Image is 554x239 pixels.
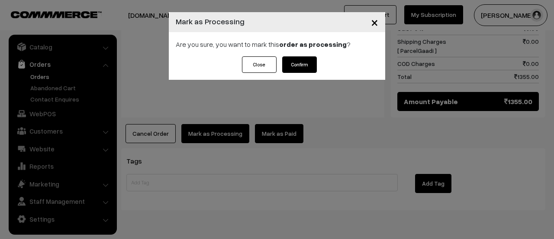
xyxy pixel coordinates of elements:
[279,40,347,49] strong: order as processing
[169,32,385,56] div: Are you sure, you want to mark this ?
[364,9,385,36] button: Close
[371,14,378,30] span: ×
[176,16,245,27] h4: Mark as Processing
[282,56,317,73] button: Confirm
[242,56,277,73] button: Close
